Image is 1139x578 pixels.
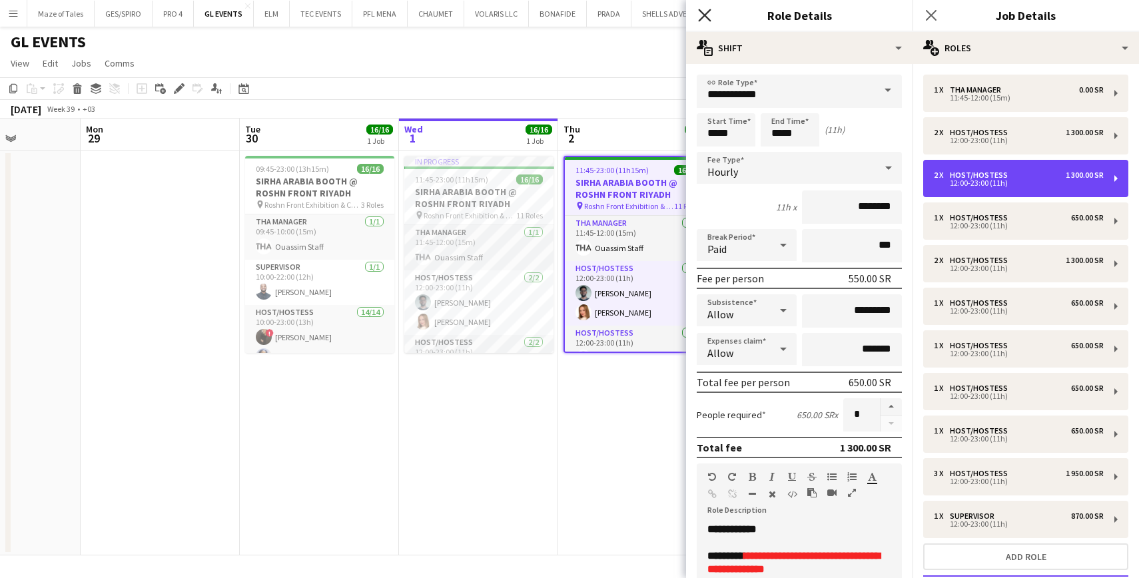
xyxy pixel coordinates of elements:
[934,170,950,180] div: 2 x
[913,32,1139,64] div: Roles
[934,180,1104,186] div: 12:00-23:00 (11h)
[840,441,891,454] div: 1 300.00 SR
[847,471,857,482] button: Ordered List
[243,131,260,146] span: 30
[707,346,733,360] span: Allow
[631,1,725,27] button: SHELLS ADVERTISING
[934,213,950,222] div: 1 x
[849,376,891,389] div: 650.00 SR
[934,350,1104,357] div: 12:00-23:00 (11h)
[357,164,384,174] span: 16/16
[245,156,394,353] div: 09:45-23:00 (13h15m)16/16SIRHA ARABIA BOOTH @ ROSHN FRONT RIYADH Roshn Front Exhibition & Confere...
[881,398,902,416] button: Increase
[565,326,711,390] app-card-role: Host/Hostess2/212:00-23:00 (11h)[PERSON_NAME]
[934,137,1104,144] div: 12:00-23:00 (11h)
[707,471,717,482] button: Undo
[361,200,384,210] span: 3 Roles
[245,123,260,135] span: Tue
[685,125,711,135] span: 16/16
[807,471,817,482] button: Strikethrough
[697,272,764,285] div: Fee per person
[787,471,797,482] button: Underline
[516,174,543,184] span: 16/16
[934,511,950,521] div: 1 x
[565,261,711,326] app-card-role: Host/Hostess2/212:00-23:00 (11h)[PERSON_NAME][PERSON_NAME]
[950,298,1013,308] div: Host/Hostess
[827,471,837,482] button: Unordered List
[526,125,552,135] span: 16/16
[934,256,950,265] div: 2 x
[747,489,757,499] button: Horizontal Line
[404,225,554,270] app-card-role: THA Manager1/111:45-12:00 (15m)Ouassim Staff
[1066,256,1104,265] div: 1 300.00 SR
[464,1,529,27] button: VOLARIS LLC
[1066,469,1104,478] div: 1 950.00 SR
[767,471,777,482] button: Italic
[950,341,1013,350] div: Host/Hostess
[11,103,41,116] div: [DATE]
[404,335,554,400] app-card-role: Host/Hostess2/212:00-23:00 (11h)
[707,308,733,321] span: Allow
[404,156,554,353] app-job-card: In progress11:45-23:00 (11h15m)16/16SIRHA ARABIA BOOTH @ ROSHN FRONT RIYADH Roshn Front Exhibitio...
[575,165,649,175] span: 11:45-23:00 (11h15m)
[194,1,254,27] button: GL EVENTS
[366,125,393,135] span: 16/16
[402,131,423,146] span: 1
[767,489,777,499] button: Clear Formatting
[934,521,1104,527] div: 12:00-23:00 (11h)
[1071,213,1104,222] div: 650.00 SR
[264,200,361,210] span: Roshn Front Exhibition & Conference Center - [GEOGRAPHIC_DATA]
[290,1,352,27] button: TEC EVENTS
[84,131,103,146] span: 29
[71,57,91,69] span: Jobs
[827,487,837,498] button: Insert video
[950,256,1013,265] div: Host/Hostess
[934,341,950,350] div: 1 x
[404,123,423,135] span: Wed
[707,165,738,178] span: Hourly
[934,393,1104,400] div: 12:00-23:00 (11h)
[825,124,845,136] div: (11h)
[404,186,554,210] h3: SIRHA ARABIA BOOTH @ ROSHN FRONT RIYADH
[1071,511,1104,521] div: 870.00 SR
[1071,298,1104,308] div: 650.00 SR
[245,214,394,260] app-card-role: THA Manager1/109:45-10:00 (15m)Ouassim Staff
[674,201,701,211] span: 11 Roles
[11,32,86,52] h1: GL EVENTS
[807,487,817,498] button: Paste as plain text
[352,1,408,27] button: PFL MENA
[934,222,1104,229] div: 12:00-23:00 (11h)
[105,57,135,69] span: Comms
[95,1,153,27] button: GES/SPIRO
[367,136,392,146] div: 1 Job
[266,329,274,337] span: !
[1071,384,1104,393] div: 650.00 SR
[66,55,97,72] a: Jobs
[697,409,766,421] label: People required
[404,156,554,166] div: In progress
[86,123,103,135] span: Mon
[847,487,857,498] button: Fullscreen
[950,426,1013,435] div: Host/Hostess
[950,170,1013,180] div: Host/Hostess
[867,471,877,482] button: Text Color
[686,32,913,64] div: Shift
[707,242,727,256] span: Paid
[934,308,1104,314] div: 12:00-23:00 (11h)
[404,270,554,335] app-card-role: Host/Hostess2/212:00-23:00 (11h)[PERSON_NAME][PERSON_NAME]
[849,272,891,285] div: 550.00 SR
[727,471,737,482] button: Redo
[934,265,1104,272] div: 12:00-23:00 (11h)
[934,469,950,478] div: 3 x
[564,156,713,353] div: 11:45-23:00 (11h15m)16/16SIRHA ARABIA BOOTH @ ROSHN FRONT RIYADH Roshn Front Exhibition & Confere...
[747,471,757,482] button: Bold
[950,85,1006,95] div: THA Manager
[934,128,950,137] div: 2 x
[587,1,631,27] button: PRADA
[565,176,711,200] h3: SIRHA ARABIA BOOTH @ ROSHN FRONT RIYADH
[1071,341,1104,350] div: 650.00 SR
[529,1,587,27] button: BONAFIDE
[83,104,95,114] div: +03
[787,489,797,499] button: HTML Code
